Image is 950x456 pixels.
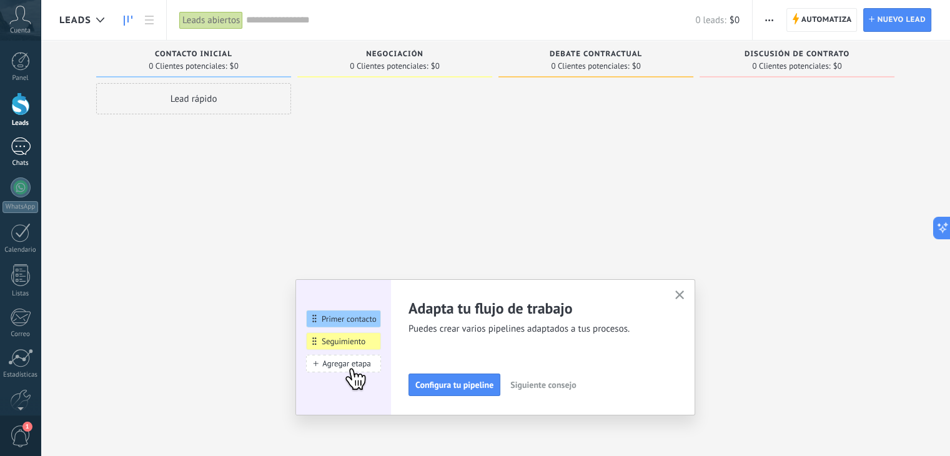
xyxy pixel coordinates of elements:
[2,371,39,379] div: Estadísticas
[179,11,243,29] div: Leads abiertos
[695,14,726,26] span: 0 leads:
[408,299,660,318] h2: Adapta tu flujo de trabajo
[59,14,91,26] span: Leads
[230,62,239,70] span: $0
[2,330,39,339] div: Correo
[752,62,830,70] span: 0 Clientes potenciales:
[2,74,39,82] div: Panel
[2,290,39,298] div: Listas
[2,159,39,167] div: Chats
[149,62,227,70] span: 0 Clientes potenciales:
[863,8,931,32] a: Nuevo lead
[510,380,576,389] span: Siguiente consejo
[760,8,778,32] button: Más
[745,50,849,59] span: Discusión de contrato
[139,8,160,32] a: Lista
[415,380,493,389] span: Configura tu pipeline
[550,50,642,59] span: Debate contractual
[706,50,888,61] div: Discusión de contrato
[801,9,852,31] span: Automatiza
[730,14,740,26] span: $0
[2,246,39,254] div: Calendario
[10,27,31,35] span: Cuenta
[408,374,500,396] button: Configura tu pipeline
[2,119,39,127] div: Leads
[304,50,486,61] div: Negociación
[786,8,858,32] a: Automatiza
[350,62,428,70] span: 0 Clientes potenciales:
[431,62,440,70] span: $0
[155,50,232,59] span: Contacto inicial
[632,62,641,70] span: $0
[505,50,687,61] div: Debate contractual
[877,9,926,31] span: Nuevo lead
[408,323,660,335] span: Puedes crear varios pipelines adaptados a tus procesos.
[505,375,581,394] button: Siguiente consejo
[2,201,38,213] div: WhatsApp
[366,50,423,59] span: Negociación
[117,8,139,32] a: Leads
[102,50,285,61] div: Contacto inicial
[96,83,291,114] div: Lead rápido
[833,62,842,70] span: $0
[551,62,629,70] span: 0 Clientes potenciales:
[22,422,32,432] span: 1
